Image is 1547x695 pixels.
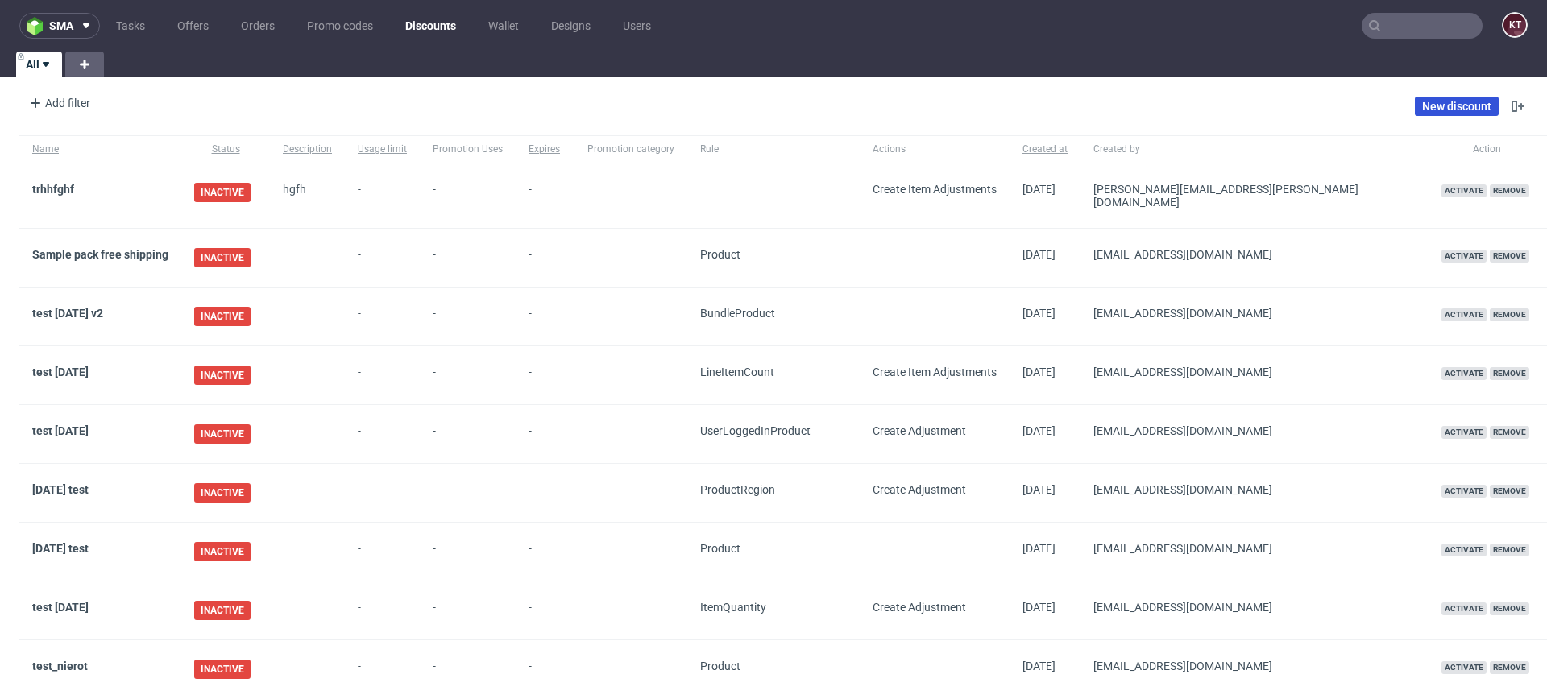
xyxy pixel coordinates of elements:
[1441,661,1487,674] span: Activate
[700,542,740,555] span: Product
[1490,184,1529,197] span: Remove
[529,307,562,326] span: -
[529,183,562,209] span: -
[529,366,562,385] span: -
[194,483,251,503] span: INACTIVE
[1022,143,1068,156] span: Created at
[1441,250,1487,263] span: Activate
[613,13,661,39] a: Users
[358,366,407,385] span: -
[1490,661,1529,674] span: Remove
[529,542,562,561] span: -
[194,366,251,385] span: INACTIVE
[194,248,251,267] span: INACTIVE
[1022,660,1056,672] span: [DATE]
[433,483,503,503] span: -
[700,483,775,496] span: Product Region
[1093,483,1416,496] div: [EMAIL_ADDRESS][DOMAIN_NAME]
[873,183,997,196] span: Create Item Adjustments
[16,52,62,77] a: All
[1441,426,1487,439] span: Activate
[1415,97,1499,116] a: New discount
[1022,601,1056,614] span: [DATE]
[358,660,407,679] span: -
[433,366,503,385] span: -
[32,307,103,320] a: test [DATE] v2
[1441,367,1487,380] span: Activate
[700,307,775,320] span: Bundle Product
[433,183,503,209] span: -
[32,248,168,261] a: Sample pack free shipping
[194,183,251,202] span: INACTIVE
[1441,602,1487,615] span: Activate
[873,366,997,379] span: Create Item Adjustments
[194,307,251,326] span: INACTIVE
[194,143,257,156] span: Status
[873,483,966,496] span: Create Adjustment
[297,13,383,39] a: Promo codes
[1022,366,1056,379] span: [DATE]
[32,660,88,672] a: test_nierot
[32,483,89,496] a: [DATE] test
[1022,424,1056,437] span: [DATE]
[1441,485,1487,498] span: Activate
[700,248,740,261] span: Product
[19,13,100,39] button: sma
[358,483,407,503] span: -
[1022,307,1056,320] span: [DATE]
[433,307,503,326] span: -
[1093,183,1416,209] div: [PERSON_NAME][EMAIL_ADDRESS][PERSON_NAME][DOMAIN_NAME]
[1490,308,1529,321] span: Remove
[1022,248,1056,261] span: [DATE]
[1503,14,1526,36] figcaption: KT
[433,660,503,679] span: -
[283,183,332,196] div: hgfh
[700,366,774,379] span: LineItemCount
[873,601,966,614] span: Create Adjustment
[479,13,529,39] a: Wallet
[358,143,407,156] span: Usage limit
[433,143,503,156] span: Promotion Uses
[32,542,89,555] a: [DATE] test
[358,601,407,620] span: -
[529,143,562,156] span: Expires
[1093,248,1416,261] div: [EMAIL_ADDRESS][DOMAIN_NAME]
[433,248,503,267] span: -
[194,424,251,444] span: INACTIVE
[1093,307,1416,320] div: [EMAIL_ADDRESS][DOMAIN_NAME]
[32,366,89,379] a: test [DATE]
[433,424,503,444] span: -
[1022,483,1056,496] span: [DATE]
[1093,143,1416,156] span: Created by
[700,660,740,672] span: Product
[529,601,562,620] span: -
[1022,183,1056,196] span: [DATE]
[1441,544,1487,556] span: Activate
[1093,601,1416,614] div: [EMAIL_ADDRESS][DOMAIN_NAME]
[1441,143,1532,156] span: Action
[1490,367,1529,380] span: Remove
[700,143,847,156] span: Rule
[1490,602,1529,615] span: Remove
[529,424,562,444] span: -
[1093,366,1416,379] div: [EMAIL_ADDRESS][DOMAIN_NAME]
[1441,184,1487,197] span: Activate
[396,13,466,39] a: Discounts
[194,542,251,561] span: INACTIVE
[358,424,407,444] span: -
[194,660,251,679] span: INACTIVE
[1490,250,1529,263] span: Remove
[1441,308,1487,321] span: Activate
[1490,544,1529,556] span: Remove
[1490,426,1529,439] span: Remove
[541,13,600,39] a: Designs
[168,13,218,39] a: Offers
[700,601,766,614] span: ItemQuantity
[23,90,93,116] div: Add filter
[1093,660,1416,672] div: [EMAIL_ADDRESS][DOMAIN_NAME]
[529,483,562,503] span: -
[529,660,562,679] span: -
[49,20,73,31] span: sma
[1093,424,1416,437] div: [EMAIL_ADDRESS][DOMAIN_NAME]
[1490,485,1529,498] span: Remove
